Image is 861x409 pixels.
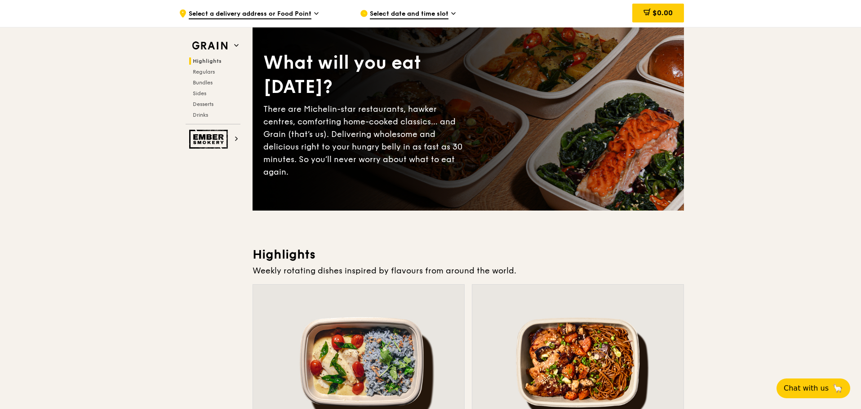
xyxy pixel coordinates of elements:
[193,69,215,75] span: Regulars
[193,90,206,97] span: Sides
[832,383,843,394] span: 🦙
[784,383,829,394] span: Chat with us
[370,9,448,19] span: Select date and time slot
[193,101,213,107] span: Desserts
[263,51,468,99] div: What will you eat [DATE]?
[193,79,213,86] span: Bundles
[189,130,231,149] img: Ember Smokery web logo
[189,9,311,19] span: Select a delivery address or Food Point
[253,264,684,277] div: Weekly rotating dishes inspired by flavours from around the world.
[253,246,684,263] h3: Highlights
[189,38,231,54] img: Grain web logo
[652,9,673,17] span: $0.00
[263,103,468,178] div: There are Michelin-star restaurants, hawker centres, comforting home-cooked classics… and Grain (...
[193,58,222,64] span: Highlights
[193,112,208,118] span: Drinks
[777,378,850,398] button: Chat with us🦙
